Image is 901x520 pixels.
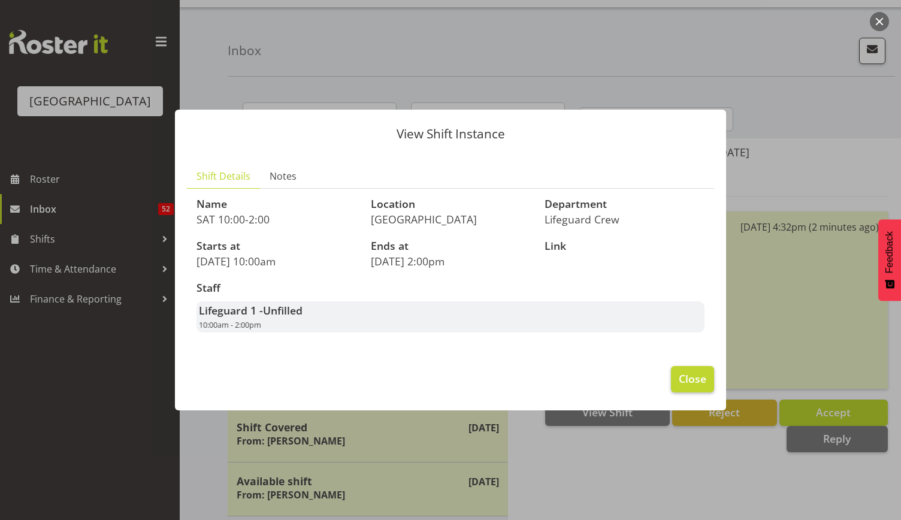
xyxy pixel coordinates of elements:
h3: Ends at [371,240,531,252]
p: [DATE] 2:00pm [371,255,531,268]
p: SAT 10:00-2:00 [196,213,356,226]
h3: Starts at [196,240,356,252]
h3: Department [545,198,705,210]
strong: Lifeguard 1 - [199,303,303,318]
p: [GEOGRAPHIC_DATA] [371,213,531,226]
h3: Link [545,240,705,252]
h3: Name [196,198,356,210]
p: [DATE] 10:00am [196,255,356,268]
span: Unfilled [263,303,303,318]
button: Close [671,366,714,392]
p: Lifeguard Crew [545,213,705,226]
p: View Shift Instance [187,128,714,140]
span: Shift Details [196,169,250,183]
span: Feedback [884,231,895,273]
h3: Staff [196,282,705,294]
span: Notes [270,169,297,183]
h3: Location [371,198,531,210]
button: Feedback - Show survey [878,219,901,301]
span: Close [679,371,706,386]
span: 10:00am - 2:00pm [199,319,261,330]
